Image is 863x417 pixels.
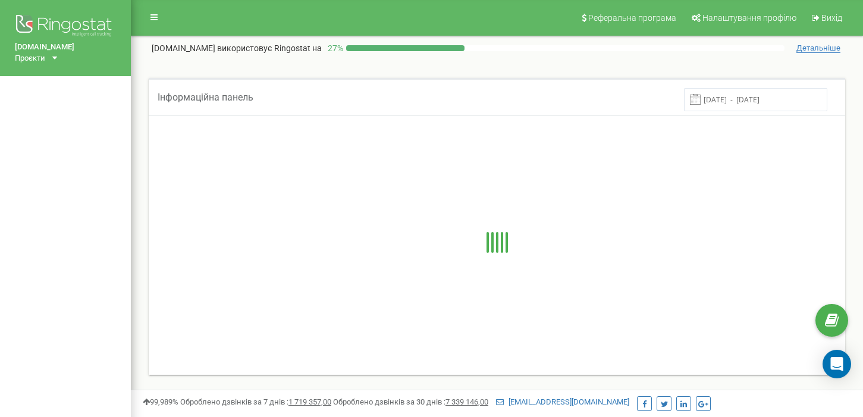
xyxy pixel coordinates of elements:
span: Оброблено дзвінків за 30 днів : [333,397,488,406]
p: [DOMAIN_NAME] [152,42,322,54]
a: [DOMAIN_NAME] [15,42,116,53]
span: Оброблено дзвінків за 7 днів : [180,397,331,406]
img: Ringostat logo [15,12,116,42]
span: 99,989% [143,397,178,406]
div: Open Intercom Messenger [823,350,851,378]
span: Реферальна програма [588,13,676,23]
span: Налаштування профілю [702,13,796,23]
span: Інформаційна панель [158,92,253,103]
div: Проєкти [15,53,45,64]
a: [EMAIL_ADDRESS][DOMAIN_NAME] [496,397,629,406]
u: 7 339 146,00 [445,397,488,406]
span: використовує Ringostat на [217,43,322,53]
u: 1 719 357,00 [288,397,331,406]
span: Вихід [821,13,842,23]
span: Детальніше [796,43,840,53]
p: 27 % [322,42,346,54]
